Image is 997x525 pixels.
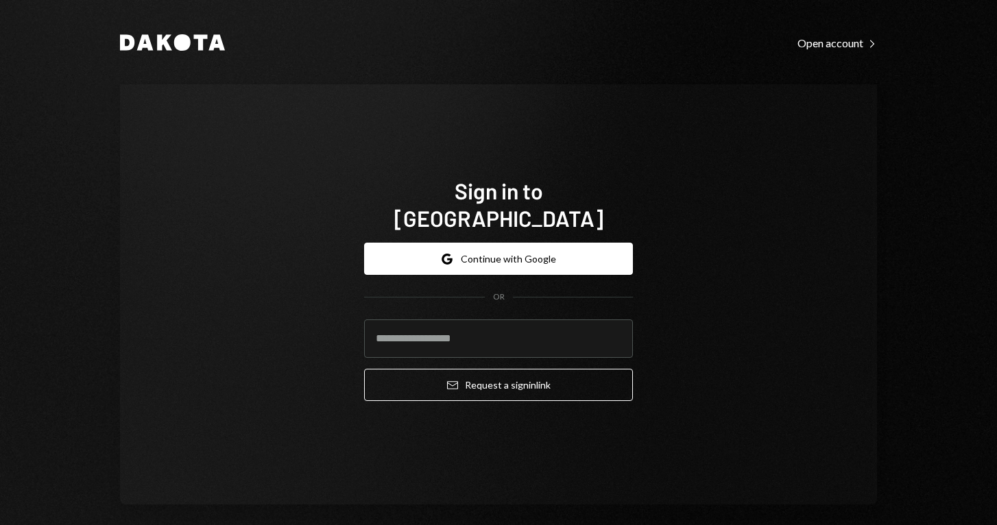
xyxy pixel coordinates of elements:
div: Open account [797,36,877,50]
a: Open account [797,35,877,50]
h1: Sign in to [GEOGRAPHIC_DATA] [364,177,633,232]
button: Continue with Google [364,243,633,275]
button: Request a signinlink [364,369,633,401]
div: OR [493,291,505,303]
